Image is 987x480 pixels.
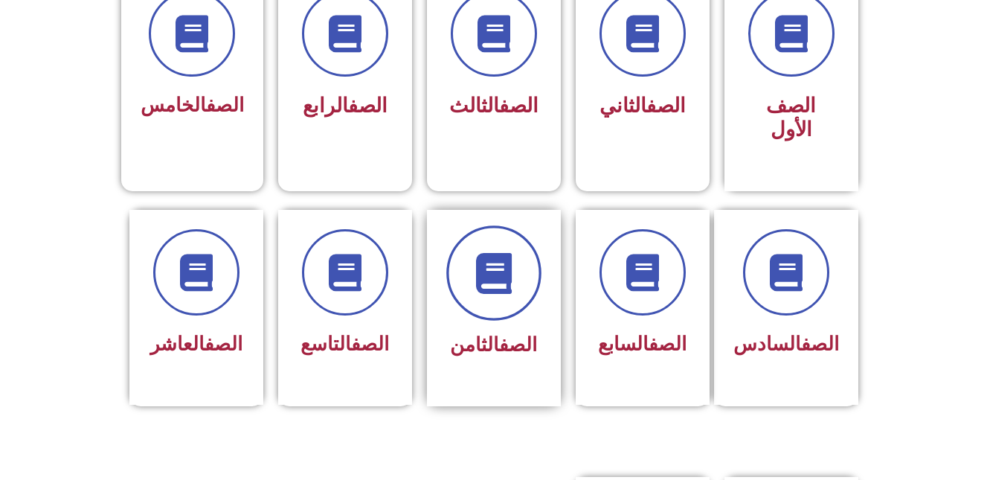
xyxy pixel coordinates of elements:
[205,333,242,355] a: الصف
[499,333,537,356] a: الصف
[300,333,389,355] span: التاسع
[348,94,388,118] a: الصف
[150,333,242,355] span: العاشر
[801,333,839,355] a: الصف
[649,333,687,355] a: الصف
[141,94,244,116] span: الخامس
[303,94,388,118] span: الرابع
[646,94,686,118] a: الصف
[499,94,538,118] a: الصف
[598,333,687,355] span: السابع
[449,94,538,118] span: الثالث
[599,94,686,118] span: الثاني
[450,333,537,356] span: الثامن
[351,333,389,355] a: الصف
[206,94,244,116] a: الصف
[766,94,816,141] span: الصف الأول
[733,333,839,355] span: السادس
